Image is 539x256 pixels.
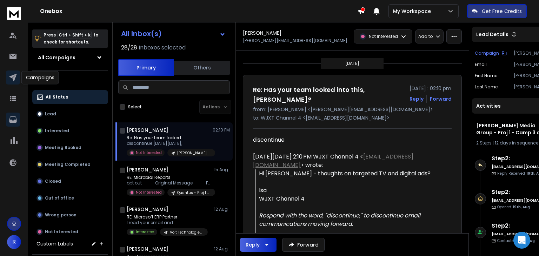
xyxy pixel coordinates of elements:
p: Campaign [475,50,499,56]
button: Interested [32,124,108,138]
p: Re: Has your team looked [127,135,211,141]
button: Reply [410,95,424,102]
button: Campaign [475,50,507,56]
button: Reply [240,238,277,252]
button: R [7,235,21,249]
span: 19th, Aug [513,204,530,210]
button: Others [174,60,230,75]
p: Last Name [475,84,498,90]
div: Campaigns [21,71,59,84]
h3: Filters [32,76,108,86]
button: All Inbox(s) [115,27,231,41]
h1: Re: Has your team looked into this, [PERSON_NAME]? [253,85,405,105]
p: to: WJXT Channel 4 <[EMAIL_ADDRESS][DOMAIN_NAME]> [253,114,452,121]
em: Respond with the word, "discontinue," to discontinue email communications moving forward. [259,211,422,228]
img: logo [7,7,21,20]
button: Meeting Completed [32,157,108,171]
h1: [PERSON_NAME] [127,245,168,252]
button: All Campaigns [32,50,108,65]
div: [DATE][DATE] 2:10 PM WJXT Channel 4 < > wrote: [253,153,446,169]
button: Primary [118,59,174,76]
p: Closed [45,178,61,184]
p: opt out -----Original Message----- From: [127,180,211,186]
p: Press to check for shortcuts. [44,32,98,46]
h3: Inboxes selected [139,43,186,52]
div: Isa [259,186,446,195]
p: Contacted [497,238,535,243]
button: Out of office [32,191,108,205]
a: [EMAIL_ADDRESS][DOMAIN_NAME] [253,153,413,169]
p: Volt Technologies - Proj 1 - Camp 2 of 2 [170,230,204,235]
p: I read your email and [127,220,208,225]
button: All Status [32,90,108,104]
h1: [PERSON_NAME] [127,206,168,213]
p: Get Free Credits [482,8,522,15]
div: Forward [430,95,452,102]
h3: Custom Labels [36,240,73,247]
button: Not Interested [32,225,108,239]
p: [DATE] [345,61,359,66]
p: Out of office [45,195,74,201]
p: from: [PERSON_NAME] <[PERSON_NAME][EMAIL_ADDRESS][DOMAIN_NAME]> [253,106,452,113]
p: [DATE] : 02:10 pm [410,85,452,92]
p: 12 Aug [214,207,230,212]
h1: [PERSON_NAME] [127,166,168,173]
p: All Status [46,94,68,100]
span: 2 Steps [476,140,492,146]
button: Get Free Credits [467,4,527,18]
p: discontinue [DATE][DATE], [127,141,211,146]
p: [PERSON_NAME] Media Group - Proj 1 - Camp 3 of 1.5 [177,150,211,156]
span: 28 / 28 [121,43,137,52]
p: First Name [475,73,497,79]
h1: [PERSON_NAME] [243,29,281,36]
p: RE: Microbial Reports [127,175,211,180]
div: Reply [246,241,260,248]
p: Quantus - Proj 1 - Camp 6 and 7 of 1.5 [177,190,211,195]
h1: [PERSON_NAME] [127,127,168,134]
p: Wrong person [45,212,76,218]
div: Open Intercom Messenger [513,232,530,249]
button: Wrong person [32,208,108,222]
p: Interested [45,128,69,134]
h1: Onebox [40,7,358,15]
label: Select [128,104,142,110]
button: Meeting Booked [32,141,108,155]
p: Lead Details [476,31,508,38]
p: [PERSON_NAME][EMAIL_ADDRESS][DOMAIN_NAME] [243,38,347,43]
p: Meeting Booked [45,145,81,150]
p: 12 Aug [214,246,230,252]
div: discontinue [253,136,446,144]
p: Not Interested [45,229,78,235]
span: Ctrl + Shift + k [58,31,92,39]
button: Lead [32,107,108,121]
p: Add to [418,34,433,39]
p: Lead [45,111,56,117]
p: Email [475,62,487,67]
p: 02:10 PM [213,127,230,133]
p: RE: Microsoft ERP Partner [127,214,208,220]
h1: All Inbox(s) [121,30,162,37]
p: Not Interested [136,190,162,195]
div: Hi [PERSON_NAME] - thoughts on targeted TV and digital ads? [259,169,446,178]
p: Not Interested [369,34,398,39]
h1: All Campaigns [38,54,75,61]
span: 12 days in sequence [495,140,538,146]
p: Interested [136,229,154,235]
p: Opened [497,204,530,210]
p: Not Interested [136,150,162,155]
p: Meeting Completed [45,162,91,167]
button: Closed [32,174,108,188]
p: 15 Aug [214,167,230,173]
p: My Workspace [393,8,434,15]
div: WJXT Channel 4 [259,195,446,203]
button: Forward [282,238,325,252]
